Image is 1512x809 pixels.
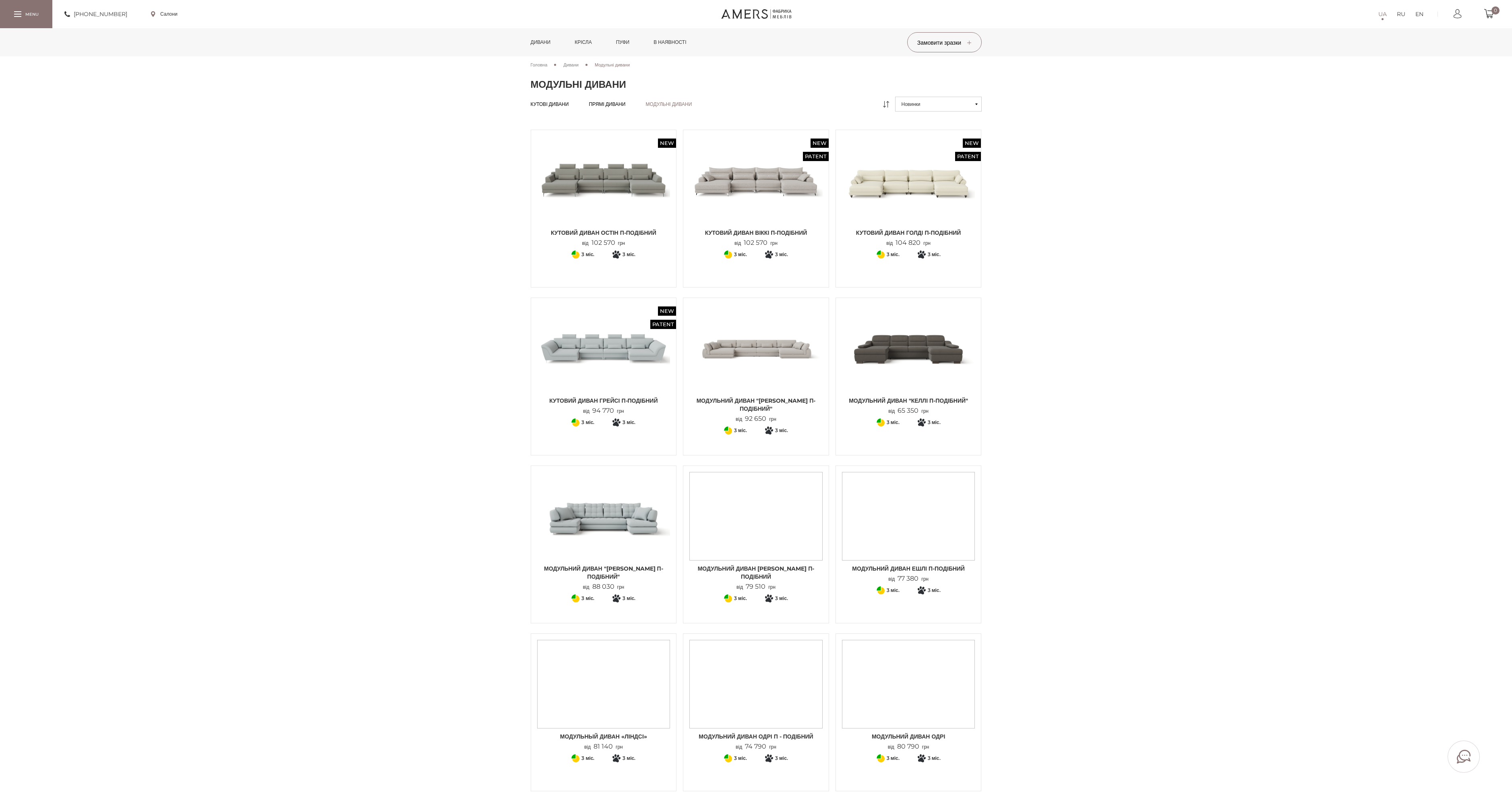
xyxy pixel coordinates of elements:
span: 3 міс. [581,753,594,763]
span: 92 650 [742,415,769,422]
span: Кутовий диван ГРЕЙСІ П-подібний [537,397,670,405]
a: Модульний диван Модульний диван Модульний диван "Келлі П-подібний" від65 350грн [842,304,975,415]
span: 3 міс. [775,594,788,603]
span: 3 міс. [581,594,594,603]
a: Модульний диван Ешлі П-подібний Модульний диван Ешлі П-подібний Модульний диван Ешлі П-подібний в... [842,472,975,583]
a: Дивани [525,28,557,56]
a: RU [1397,9,1405,19]
span: 74 790 [742,743,769,750]
span: Головна [531,62,548,68]
span: 104 820 [893,239,923,246]
span: 3 міс. [887,418,900,427]
p: від грн [736,743,776,751]
span: 102 570 [589,239,618,246]
span: 3 міс. [623,594,635,603]
a: EN [1415,9,1423,19]
a: Модульний диван ОДРІ П - подібний Модульний диван ОДРІ П - подібний Модульний диван ОДРІ П - поді... [689,640,823,751]
span: 88 030 [589,583,617,590]
span: 3 міс. [887,753,900,763]
span: 3 міс. [775,426,788,435]
a: Модульний диван Одрі Модульний диван Одрі Модульний диван Одрі від80 790грн [842,640,975,751]
span: 3 міс. [928,753,941,763]
a: Модульний диван Софія П-подібний Модульний диван Софія П-подібний Модульний диван [PERSON_NAME] П... [689,472,823,591]
span: 80 790 [894,743,922,750]
span: Модульний диван "Келлі П-подібний" [842,397,975,405]
a: New Patent Кутовий диван ГРЕЙСІ П-подібний Кутовий диван ГРЕЙСІ П-подібний Кутовий диван ГРЕЙСІ П... [537,304,670,415]
p: від грн [888,743,929,751]
span: 65 350 [895,407,921,414]
span: Модульний диван "[PERSON_NAME] П-подібний" [537,565,670,581]
span: 3 міс. [581,250,594,259]
span: 3 міс. [734,250,747,259]
p: від грн [584,743,623,751]
p: від грн [583,583,624,591]
button: Замовити зразки [907,32,982,52]
span: Модульный диван «ЛІНДСІ» [537,732,670,741]
p: від грн [888,407,929,415]
p: від грн [888,575,929,583]
p: від грн [582,239,625,247]
span: Кутовий диван ГОЛДІ П-подібний [842,229,975,237]
span: Кутові дивани [531,101,569,108]
span: 77 380 [895,575,921,582]
a: [PHONE_NUMBER] [64,9,127,19]
a: Прямі дивани [589,101,625,108]
p: від грн [736,415,776,423]
p: від грн [734,239,778,247]
span: Patent [955,152,981,161]
span: 3 міс. [623,250,635,259]
a: в наявності [647,28,692,56]
img: Кутовий диван ГОЛДІ П-подібний [842,136,975,225]
a: Крісла [569,28,598,56]
a: UA [1378,9,1387,19]
a: New Кутовий диван ОСТІН П-подібний Кутовий диван ОСТІН П-подібний Кутовий диван ОСТІН П-подібний ... [537,136,670,247]
span: New [963,139,981,148]
span: Patent [650,320,676,329]
span: 3 міс. [928,418,941,427]
span: 81 140 [591,743,616,750]
span: 3 міс. [734,426,747,435]
span: Дивани [563,62,579,68]
span: 3 міс. [734,594,747,603]
span: 3 міс. [887,250,900,259]
span: 94 770 [589,407,617,414]
span: Модульний диван ОДРІ П - подібний [689,732,823,741]
span: 3 міс. [581,418,594,427]
img: Кутовий диван ВІККІ П-подібний [689,136,823,225]
p: від грн [736,583,776,591]
a: Модульний диван Модульний диван Модульний диван "[PERSON_NAME] П-подібний" від88 030грн [537,472,670,591]
h1: Модульні дивани [531,79,982,91]
span: Модульний диван "[PERSON_NAME] П-подібний" [689,397,823,413]
span: 3 міс. [775,250,788,259]
span: Замовити зразки [917,39,971,46]
span: 0 [1491,6,1500,14]
span: 3 міс. [928,586,941,595]
span: 79 510 [743,583,768,590]
a: Головна [531,61,548,68]
span: 102 570 [741,239,770,246]
span: 3 міс. [623,753,635,763]
span: Кутовий диван ВІККІ П-подібний [689,229,823,237]
span: Модульний диван Одрі [842,732,975,741]
button: Новинки [895,97,982,112]
span: 3 міс. [928,250,941,259]
a: Модульний диван Модульний диван Модульний диван "[PERSON_NAME] П-подібний" від92 650грн [689,304,823,423]
p: від грн [583,407,624,415]
span: 3 міс. [887,586,900,595]
a: Салони [151,10,178,18]
span: 3 міс. [775,753,788,763]
a: Пуфи [610,28,636,56]
span: Модульний диван [PERSON_NAME] П-подібний [689,565,823,581]
span: New [658,139,676,148]
a: New Patent Кутовий диван ВІККІ П-подібний Кутовий диван ВІККІ П-подібний від102 570грн [689,136,823,247]
a: New Patent Кутовий диван ГОЛДІ П-подібний Кутовий диван ГОЛДІ П-подібний від104 820грн [842,136,975,247]
span: 3 міс. [623,418,635,427]
span: New [658,306,676,316]
p: від грн [886,239,931,247]
span: Patent [803,152,829,161]
span: New [811,139,829,148]
a: Модульный диван «ЛІНДСІ» Модульный диван «ЛІНДСІ» Модульный диван «ЛІНДСІ» від81 140грн [537,640,670,751]
span: Модульний диван Ешлі П-подібний [842,565,975,573]
a: Дивани [563,61,579,68]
